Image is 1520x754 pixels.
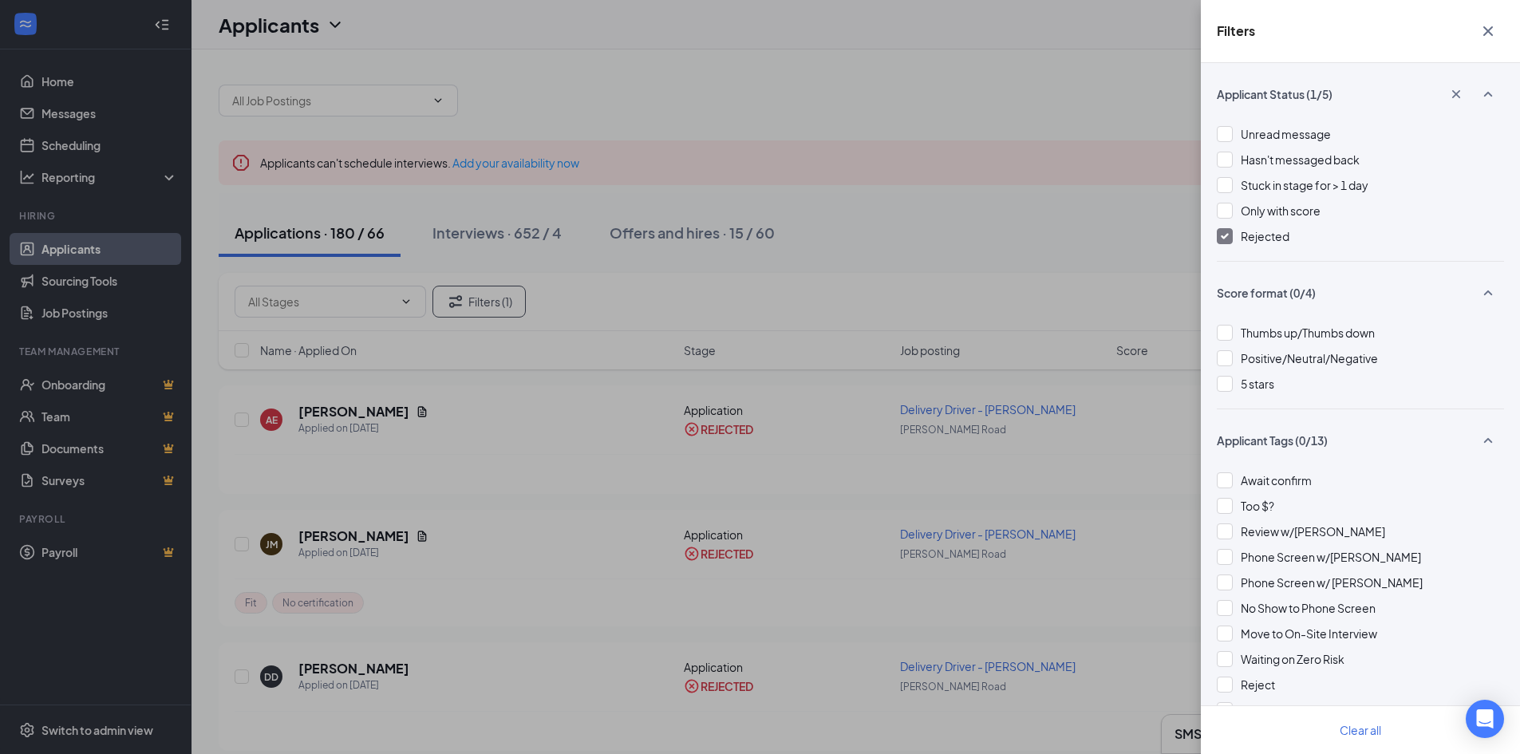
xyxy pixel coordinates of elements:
span: Positive/Neutral/Negative [1241,351,1378,365]
span: Hasn't messaged back [1241,152,1360,167]
button: Cross [1472,16,1504,46]
button: Cross [1440,81,1472,108]
span: Phone Screen w/ [PERSON_NAME] [1241,575,1423,590]
span: Reject [1241,677,1275,692]
svg: SmallChevronUp [1479,283,1498,302]
span: Unread message [1241,127,1331,141]
button: SmallChevronUp [1472,425,1504,456]
span: Stuck in stage for > 1 day [1241,178,1368,192]
span: Score format (0/4) [1217,285,1316,301]
div: Open Intercom Messenger [1466,700,1504,738]
span: Await confirm [1241,473,1312,488]
span: 5 stars [1241,377,1274,391]
button: Clear all [1321,714,1400,746]
svg: Cross [1448,86,1464,102]
button: SmallChevronUp [1472,79,1504,109]
span: Waiting on Zero Risk [1241,652,1344,666]
span: Thumbs up/Thumbs down [1241,326,1375,340]
span: Review w/[PERSON_NAME] [1241,524,1385,539]
span: No Show to Phone Screen [1241,601,1376,615]
svg: SmallChevronUp [1479,85,1498,104]
img: checkbox [1221,233,1229,239]
svg: Cross [1479,22,1498,41]
svg: SmallChevronUp [1479,431,1498,450]
span: Too $? [1241,499,1274,513]
span: Phone Screen w/[PERSON_NAME] [1241,550,1421,564]
span: Rehire - Keep App [1241,703,1336,717]
span: Applicant Status (1/5) [1217,86,1332,102]
span: Only with score [1241,203,1321,218]
span: Rejected [1241,229,1289,243]
span: Applicant Tags (0/13) [1217,432,1328,448]
h5: Filters [1217,22,1255,40]
button: SmallChevronUp [1472,278,1504,308]
span: Move to On-Site Interview [1241,626,1377,641]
